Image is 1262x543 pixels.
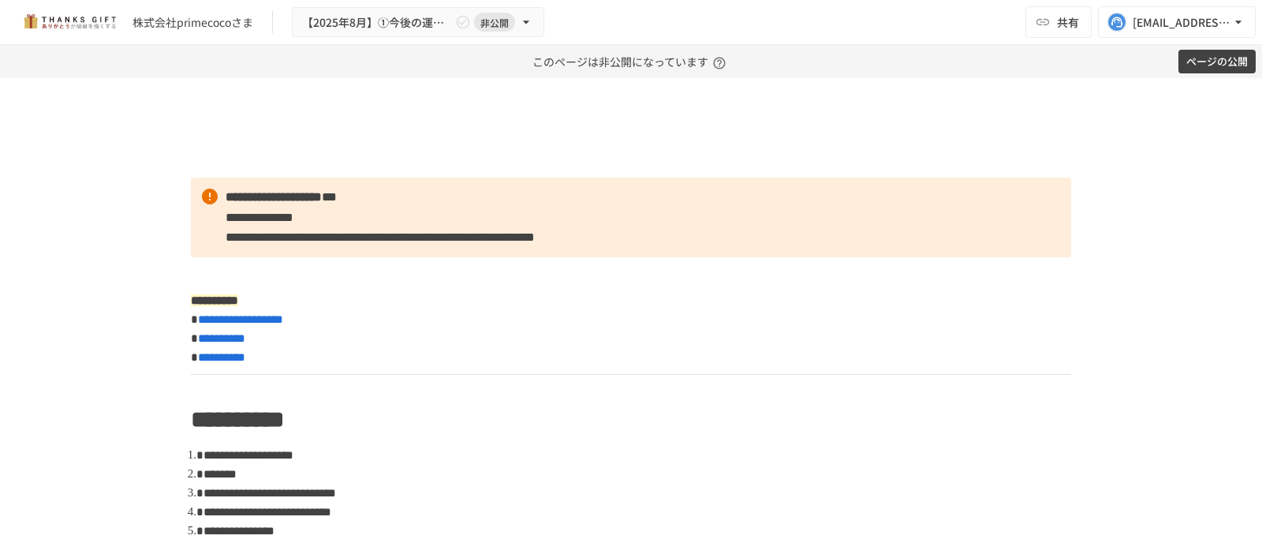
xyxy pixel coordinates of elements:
[1133,13,1230,32] div: [EMAIL_ADDRESS][DOMAIN_NAME]
[532,45,730,78] p: このページは非公開になっています
[133,14,253,31] div: 株式会社primecocoさま
[302,13,452,32] span: 【2025年8月】①今後の運用についてのご案内/THANKS GIFTキックオフMTG
[1025,6,1092,38] button: 共有
[474,14,515,31] span: 非公開
[1057,13,1079,31] span: 共有
[1098,6,1256,38] button: [EMAIL_ADDRESS][DOMAIN_NAME]
[19,9,120,35] img: mMP1OxWUAhQbsRWCurg7vIHe5HqDpP7qZo7fRoNLXQh
[292,7,544,38] button: 【2025年8月】①今後の運用についてのご案内/THANKS GIFTキックオフMTG非公開
[1178,50,1256,74] button: ページの公開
